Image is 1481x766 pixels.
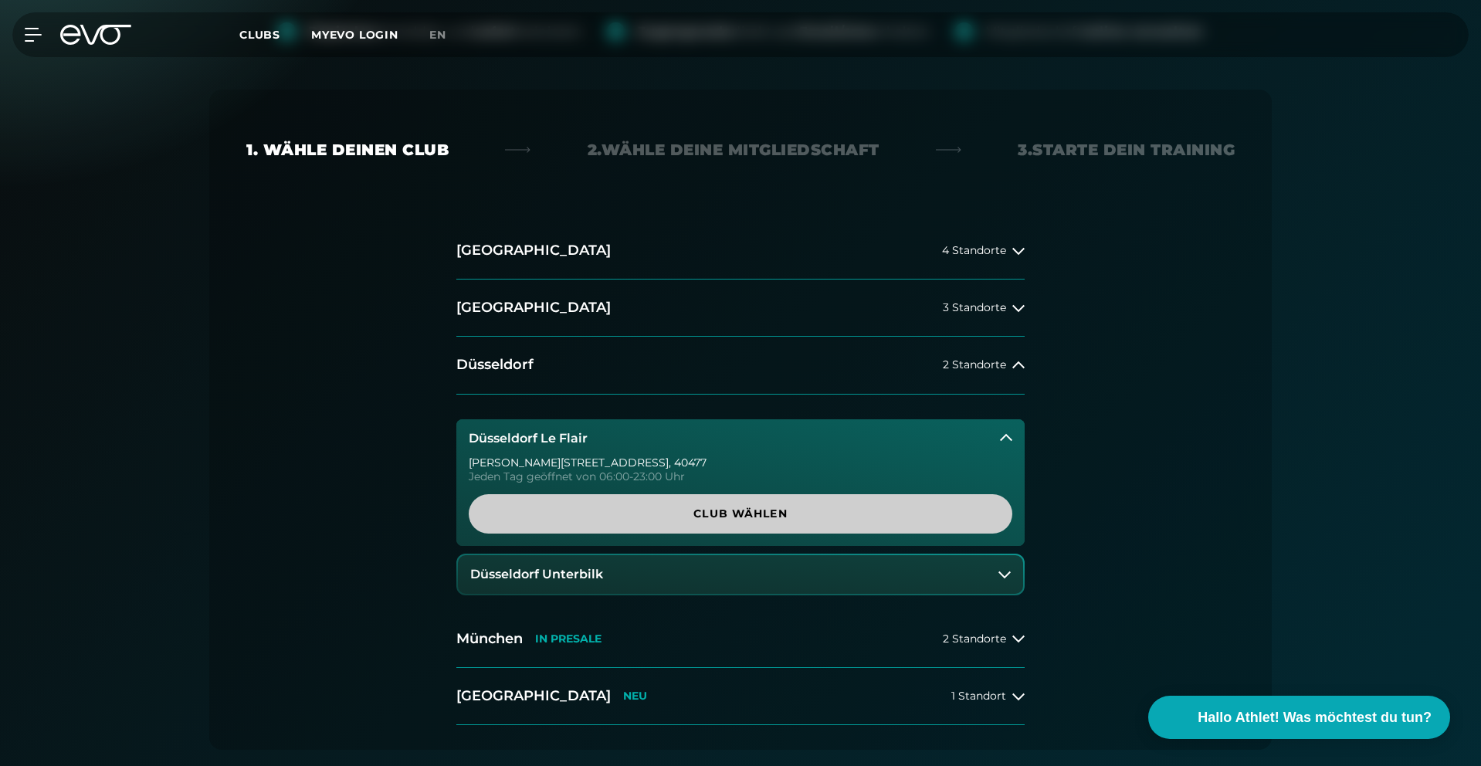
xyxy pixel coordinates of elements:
a: en [429,26,465,44]
h2: [GEOGRAPHIC_DATA] [456,241,611,260]
button: Düsseldorf2 Standorte [456,337,1025,394]
button: Hallo Athlet! Was möchtest du tun? [1148,696,1450,739]
h2: [GEOGRAPHIC_DATA] [456,298,611,317]
h2: Düsseldorf [456,355,534,375]
h3: Düsseldorf Le Flair [469,432,588,446]
div: 1. Wähle deinen Club [246,139,449,161]
span: Clubs [239,28,280,42]
button: MünchenIN PRESALE2 Standorte [456,611,1025,668]
p: NEU [623,690,647,703]
h2: [GEOGRAPHIC_DATA] [456,686,611,706]
a: Club wählen [469,494,1012,534]
span: 4 Standorte [942,245,1006,256]
button: [GEOGRAPHIC_DATA]3 Standorte [456,280,1025,337]
div: 3. Starte dein Training [1018,139,1235,161]
a: Clubs [239,27,311,42]
span: 1 Standort [951,690,1006,702]
a: MYEVO LOGIN [311,28,398,42]
span: Club wählen [506,506,975,522]
button: Düsseldorf Le Flair [456,419,1025,458]
div: 2. Wähle deine Mitgliedschaft [588,139,879,161]
p: IN PRESALE [535,632,602,646]
span: 2 Standorte [943,359,1006,371]
button: [GEOGRAPHIC_DATA]NEU1 Standort [456,668,1025,725]
div: Jeden Tag geöffnet von 06:00-23:00 Uhr [469,471,1012,482]
span: en [429,28,446,42]
span: Hallo Athlet! Was möchtest du tun? [1198,707,1432,728]
button: [GEOGRAPHIC_DATA]4 Standorte [456,222,1025,280]
span: 3 Standorte [943,302,1006,314]
h2: München [456,629,523,649]
button: Düsseldorf Unterbilk [458,555,1023,594]
div: [PERSON_NAME][STREET_ADDRESS] , 40477 [469,457,1012,468]
span: 2 Standorte [943,633,1006,645]
h3: Düsseldorf Unterbilk [470,568,603,581]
